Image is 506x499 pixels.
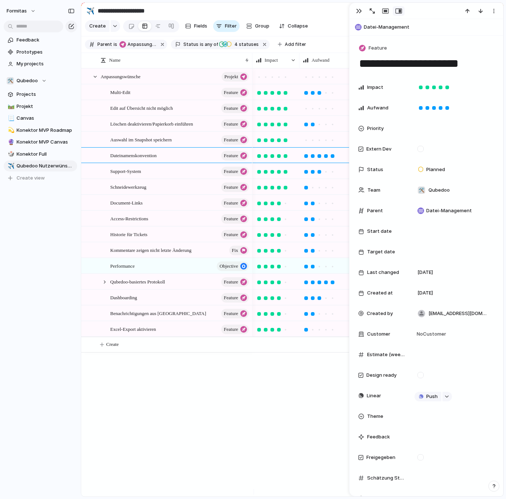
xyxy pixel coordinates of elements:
[366,372,396,379] span: Design ready
[110,104,173,112] span: Edit auf Übersicht nicht möglich
[213,20,240,32] button: Filter
[367,269,399,276] span: Last changed
[17,138,75,146] span: Konektor MVP Canvas
[358,43,389,54] button: Feature
[221,325,249,334] button: Feature
[4,101,77,112] a: 🛤️Projekt
[86,6,94,16] div: ✈️
[8,114,13,123] div: 📃
[4,113,77,124] a: 📃Canvas
[8,138,13,147] div: 🔮
[8,126,13,134] div: 💫
[367,351,405,358] span: Estimate (weeks)
[426,393,438,400] span: Push
[182,20,210,32] button: Fields
[426,166,445,173] span: Planned
[118,40,158,48] button: Anpassungswünsche
[85,20,110,32] button: Create
[369,44,387,52] span: Feature
[367,228,392,235] span: Start date
[110,246,191,254] span: Kommentare zeigen nicht letzte Änderung
[106,341,119,348] span: Create
[128,41,156,48] span: Anpassungswünsche
[428,310,488,317] span: [EMAIL_ADDRESS][DOMAIN_NAME]
[7,103,14,110] button: 🛤️
[221,230,249,239] button: Feature
[17,103,75,110] span: Projekt
[225,22,237,30] span: Filter
[17,36,75,44] span: Feedback
[224,229,238,240] span: Feature
[221,182,249,192] button: Feature
[110,325,156,333] span: Excel-Export aktivieren
[217,261,249,271] button: objective
[4,89,77,100] a: Projects
[17,48,75,56] span: Prototypes
[224,182,238,192] span: Feature
[367,125,384,132] span: Priority
[17,115,75,122] span: Canvas
[221,88,249,97] button: Feature
[229,246,249,255] button: Fix
[367,207,383,214] span: Parent
[4,173,77,184] button: Create view
[232,41,239,47] span: 4
[221,135,249,145] button: Feature
[4,125,77,136] a: 💫Konektor MVP Roadmap
[110,182,146,191] span: Schneidewerkzeug
[367,413,383,420] span: Theme
[114,41,117,48] span: is
[85,5,96,17] button: ✈️
[367,84,383,91] span: Impact
[366,145,391,153] span: Extern Dev
[110,293,137,301] span: Dashboarding
[428,187,450,194] span: Qubedoo
[221,198,249,208] button: Feature
[4,35,77,46] a: Feedback
[224,87,238,98] span: Feature
[112,40,119,48] button: is
[7,127,14,134] button: 💫
[221,167,249,176] button: Feature
[8,150,13,158] div: 🎲
[17,162,75,170] span: Qubedoo Nutzerwünsche
[367,330,390,338] span: Customer
[17,60,75,68] span: My projects
[364,23,500,31] span: Datei-Management
[7,7,27,15] span: Formitas
[224,72,238,82] span: Projekt
[110,230,147,238] span: Historie für Tickets
[219,261,238,271] span: objective
[255,22,269,30] span: Group
[367,166,383,173] span: Status
[17,91,75,98] span: Projects
[224,308,238,319] span: Feature
[110,261,134,270] span: Performance
[221,309,249,318] button: Feature
[8,102,13,111] div: 🛤️
[4,137,77,148] a: 🔮Konektor MVP Canvas
[219,40,260,48] button: 4 statuses
[110,214,148,223] span: Access-Restrictions
[17,174,45,182] span: Create view
[417,269,433,276] span: [DATE]
[183,41,198,48] span: Status
[232,41,259,48] span: statuses
[200,41,204,48] span: is
[4,149,77,160] a: 🎲Konektor Full
[417,289,433,297] span: [DATE]
[221,119,249,129] button: Feature
[4,75,77,86] button: 🛠️Qubedoo
[224,293,238,303] span: Feature
[224,214,238,224] span: Feature
[224,103,238,113] span: Feature
[110,277,165,286] span: Qubedoo-basiertes Protokoll
[367,392,381,399] span: Linear
[198,40,219,48] button: isany of
[7,151,14,158] button: 🎲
